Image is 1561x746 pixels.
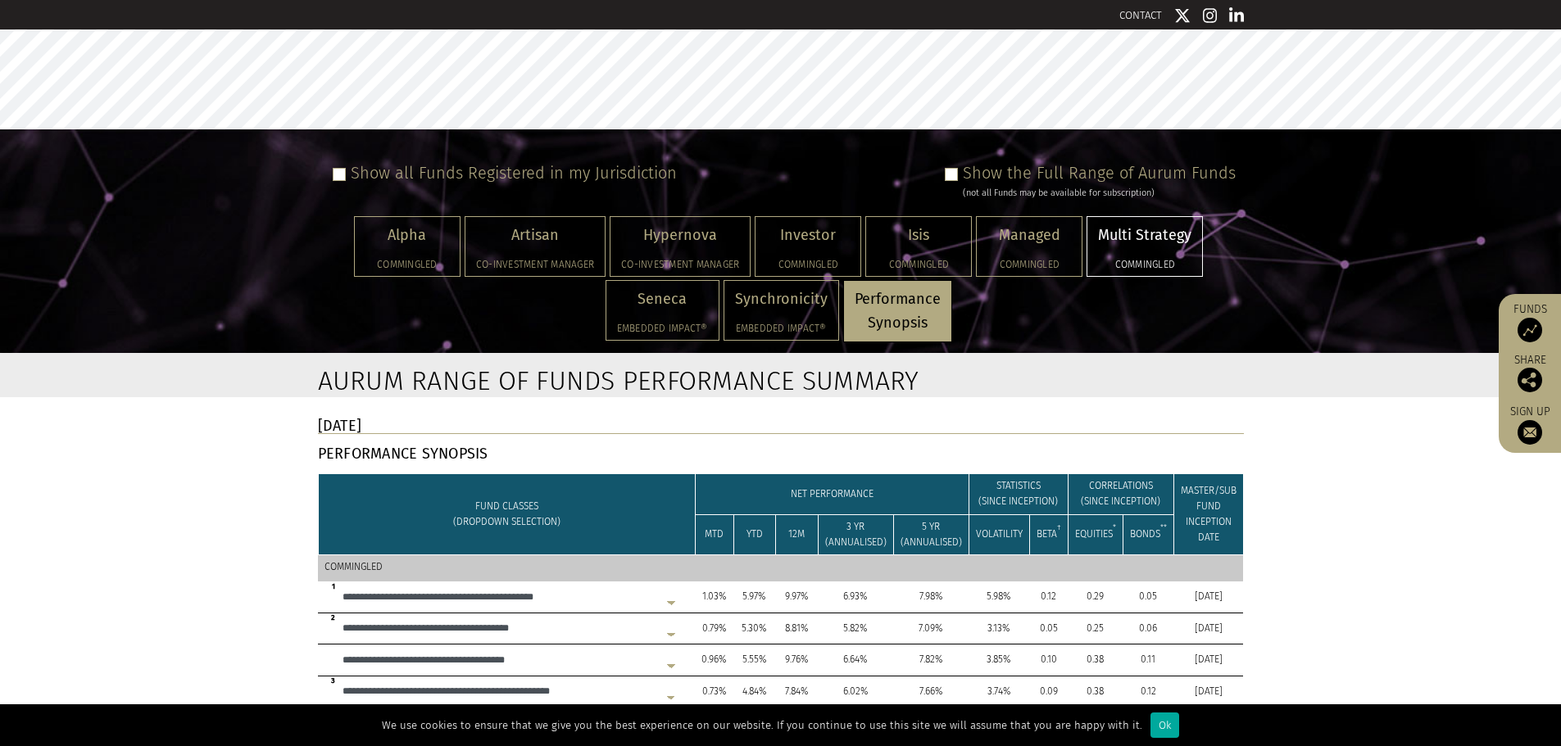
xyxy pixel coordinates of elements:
img: Twitter icon [1174,7,1191,24]
a: Funds [1507,302,1553,342]
img: Sign up to our newsletter [1518,420,1542,445]
h5: Embedded Impact® [735,323,828,333]
td: 0.11 [1123,644,1173,676]
td: 0.12 [1123,676,1173,708]
td: 5.30% [733,613,775,644]
sup: 3 [331,676,335,685]
sup: 1 [332,582,335,590]
h5: Co-investment Manager [476,260,594,269]
h4: PERFORMANCE SYNOPSIS [318,446,1244,461]
td: 0.38 [1068,676,1123,708]
p: Seneca [617,287,708,311]
td: 0.05 [1029,613,1068,644]
img: Access Funds [1518,318,1542,342]
td: [DATE] [1173,581,1243,613]
td: 5.97% [733,581,775,613]
td: 0.06 [1123,613,1173,644]
td: 7.66% [893,676,969,708]
a: CONTACT [1119,9,1162,21]
td: 7.98% [893,581,969,613]
td: 9.97% [775,581,818,613]
td: 0.79% [695,613,733,644]
td: 8.81% [775,613,818,644]
td: 0.25 [1068,613,1123,644]
td: BETA [1029,514,1068,554]
td: 3.85% [969,644,1029,676]
sup: 2 [331,613,335,622]
td: 0.73% [695,676,733,708]
td: 0.10 [1029,644,1068,676]
td: 5.82% [818,613,893,644]
td: EQUITIES [1068,514,1123,554]
label: Show the Full Range of Aurum Funds [963,163,1236,183]
div: (not all Funds may be available for subscription) [963,186,1236,201]
td: 1.03% [695,581,733,613]
h2: Aurum Range of Funds Performance Summary [318,365,689,396]
td: 3.13% [969,613,1029,644]
td: [DATE] [1173,613,1243,644]
td: 0.38 [1068,644,1123,676]
td: 5.98% [969,581,1029,613]
td: STATISTICS (SINCE INCEPTION) [969,474,1068,514]
img: Instagram icon [1203,7,1218,24]
p: Multi Strategy [1098,224,1191,247]
td: 7.82% [893,644,969,676]
td: 6.93% [818,581,893,613]
td: MASTER/SUB FUND INCEPTION DATE [1173,474,1243,555]
h5: Co-investment Manager [621,260,739,269]
p: Isis [877,224,960,247]
p: Synchronicity [735,287,828,311]
td: 0.29 [1068,581,1123,613]
img: Linkedin icon [1229,7,1244,24]
td: COMMINGLED [318,554,1243,581]
p: Investor [766,224,850,247]
p: Artisan [476,224,594,247]
h5: Commingled [987,260,1071,269]
td: VOLATILITY [969,514,1029,554]
h5: Commingled [365,260,449,269]
h5: Embedded Impact® [617,323,708,333]
td: [DATE] [1173,644,1243,676]
td: 5 YR (ANNUALISED) [893,514,969,554]
p: Alpha [365,224,449,247]
td: YTD [733,514,775,554]
a: Sign up [1507,405,1553,445]
p: Hypernova [621,224,739,247]
td: 12M [775,514,818,554]
td: 7.09% [893,613,969,644]
td: FUND CLASSES (DROPDOWN SELECTION) [318,474,695,555]
td: 6.02% [818,676,893,708]
td: 0.05 [1123,581,1173,613]
td: 7.84% [775,676,818,708]
p: Managed [987,224,1071,247]
td: 9.76% [775,644,818,676]
h4: [DATE] [318,418,1244,434]
sup: † [1057,523,1061,531]
td: [DATE] [1173,676,1243,708]
td: 3.74% [969,676,1029,708]
p: Performance Synopsis [855,287,941,335]
img: Share this post [1518,368,1542,392]
td: MTD [695,514,733,554]
td: BONDS [1123,514,1173,554]
td: 0.96% [695,644,733,676]
h5: Commingled [877,260,960,269]
div: Ok [1150,712,1179,738]
td: 5.55% [733,644,775,676]
div: Share [1507,355,1553,392]
td: 4.84% [733,676,775,708]
h5: Commingled [766,260,850,269]
td: 0.12 [1029,581,1068,613]
td: 3 YR (ANNUALISED) [818,514,893,554]
td: 0.09 [1029,676,1068,708]
td: NET PERFORMANCE [695,474,969,514]
label: Show all Funds Registered in my Jurisdiction [351,163,677,183]
td: 6.64% [818,644,893,676]
td: CORRELATIONS (SINCE INCEPTION) [1068,474,1173,514]
h5: Commingled [1098,260,1191,269]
